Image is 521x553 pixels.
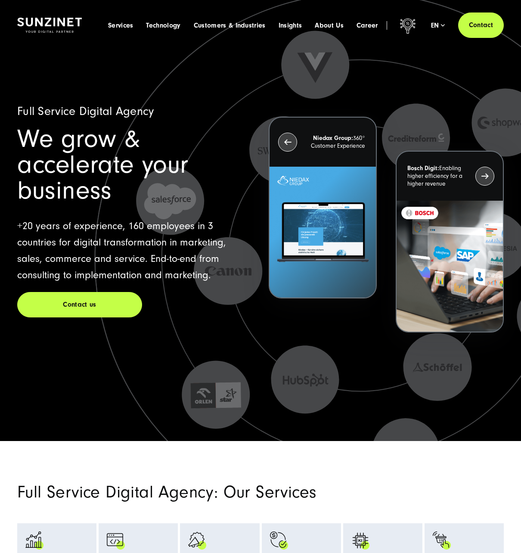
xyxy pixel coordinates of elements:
a: About Us [315,21,344,30]
strong: Niedax Group: [313,135,353,142]
strong: Bosch Digit: [407,165,439,172]
p: +20 years of experience, 160 employees in 3 countries for digital transformation in marketing, sa... [17,218,252,283]
a: Customers & Industries [194,21,266,30]
a: Contact us [17,292,142,317]
button: Bosch Digit:Enabling higher efficiency for a higher revenue recent-project_BOSCH_2024-03 [396,151,504,332]
h2: Full Service Digital Agency: Our Services [17,484,426,500]
div: en [431,21,445,30]
h1: We grow & accelerate your business [17,126,252,204]
p: Enabling higher efficiency for a higher revenue [407,165,471,188]
a: Insights [279,21,302,30]
img: SUNZINET Full Service Digital Agentur [17,18,82,33]
img: recent-project_BOSCH_2024-03 [397,201,503,332]
img: Letztes Projekt von Niedax. Ein Laptop auf dem die Niedax Website geöffnet ist, auf blauem Hinter... [270,167,376,298]
a: Career [357,21,378,30]
button: Niedax Group:360° Customer Experience Letztes Projekt von Niedax. Ein Laptop auf dem die Niedax W... [269,117,377,298]
span: Full Service Digital Agency [17,105,154,118]
a: Technology [146,21,180,30]
a: Services [108,21,133,30]
p: 360° Customer Experience [302,134,365,150]
a: Contact [458,12,504,38]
